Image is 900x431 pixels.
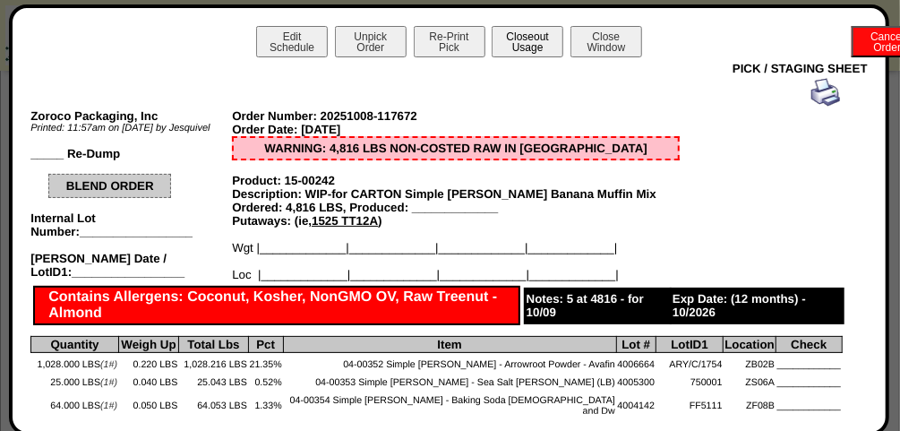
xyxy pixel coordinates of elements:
td: 25.043 LBS [179,371,249,389]
td: 04-00352 Simple [PERSON_NAME] - Arrowroot Powder - Avafin [283,353,616,371]
th: Quantity [31,337,119,353]
div: _____ Re-Dump [30,147,232,160]
a: CloseWindow [569,40,644,54]
div: Internal Lot Number:_________________ [30,211,232,238]
td: ____________ [776,371,843,389]
button: Re-PrintPick [414,26,485,57]
div: Contains Allergens: Coconut, Kosher, NonGMO OV, Raw Treenut - Almond [33,286,520,325]
div: Printed: 11:57am on [DATE] by Jesquivel [30,123,232,134]
td: 04-00353 Simple [PERSON_NAME] - Sea Salt [PERSON_NAME] (LB) [283,371,616,389]
button: UnpickOrder [335,26,407,57]
th: Total Lbs [179,337,249,353]
td: 4004142 [616,389,656,418]
td: 0.52% [248,371,283,389]
th: LotID1 [656,337,724,353]
button: CloseWindow [570,26,642,57]
div: [PERSON_NAME] Date / LotID1:_________________ [30,252,232,279]
span: (1#) [100,359,117,370]
div: Ordered: 4,816 LBS, Produced: _____________ [232,201,680,214]
td: 1.33% [248,389,283,418]
td: ZB02B [724,353,776,371]
div: Exp Date: (12 months) - 10/2026 [670,288,844,324]
td: ____________ [776,353,843,371]
th: Check [776,337,843,353]
div: Notes: 5 at 4816 - for 10/09 [524,288,672,324]
div: Wgt |_____________|_____________|_____________|_____________| Loc |_____________|_____________|__... [232,241,680,281]
span: (1#) [100,377,117,388]
td: ARY/C/1754 [656,353,724,371]
div: Order Date: [DATE] [232,123,680,136]
td: FF5111 [656,389,724,418]
td: 4006664 [616,353,656,371]
td: 0.050 LBS [118,389,178,418]
th: Pct [248,337,283,353]
div: WARNING: 4,816 LBS NON-COSTED RAW IN [GEOGRAPHIC_DATA] [232,136,680,160]
div: Product: 15-00242 [232,174,680,187]
td: 1,028.216 LBS [179,353,249,371]
td: 64.053 LBS [179,389,249,418]
td: 750001 [656,371,724,389]
td: 64.000 LBS [31,389,119,418]
td: 4005300 [616,371,656,389]
div: Putaways: (ie, ) [232,214,680,228]
img: print.gif [811,78,840,107]
td: ZS06A [724,371,776,389]
td: ZF08B [724,389,776,418]
div: PICK / STAGING SHEET [30,62,868,75]
th: Location [724,337,776,353]
th: Lot # [616,337,656,353]
div: Description: WIP-for CARTON Simple [PERSON_NAME] Banana Muffin Mix [232,187,680,201]
div: Zoroco Packaging, Inc [30,109,232,123]
button: EditSchedule [256,26,328,57]
td: 04-00354 Simple [PERSON_NAME] - Baking Soda [DEMOGRAPHIC_DATA] and Dw [283,389,616,418]
td: 1,028.000 LBS [31,353,119,371]
th: Weigh Up [118,337,178,353]
span: (1#) [100,401,117,411]
th: Item [283,337,616,353]
td: 25.000 LBS [31,371,119,389]
td: 0.220 LBS [118,353,178,371]
div: BLEND ORDER [48,174,171,198]
td: 0.040 LBS [118,371,178,389]
button: CloseoutUsage [492,26,563,57]
div: Order Number: 20251008-117672 [232,109,680,123]
u: 1525 TT12A [312,214,378,228]
td: 21.35% [248,353,283,371]
td: ____________ [776,389,843,418]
